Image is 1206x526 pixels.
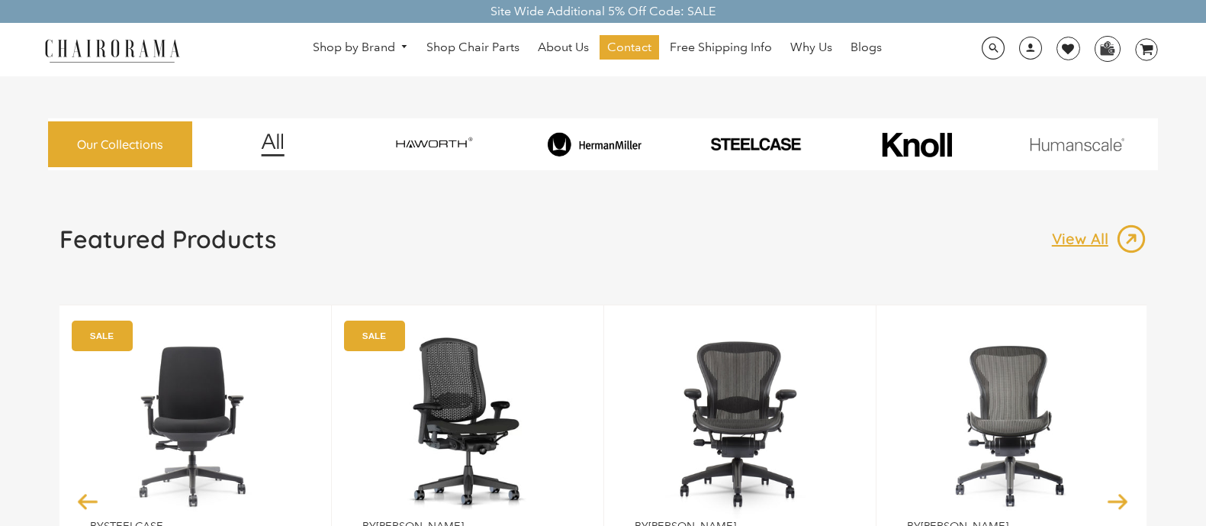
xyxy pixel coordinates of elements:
[36,37,188,63] img: chairorama
[843,35,889,60] a: Blogs
[90,328,301,519] img: Amia Chair by chairorama.com
[59,224,276,254] h1: Featured Products
[426,40,519,56] span: Shop Chair Parts
[607,40,651,56] span: Contact
[517,132,673,157] img: image_8_173eb7e0-7579-41b4-bc8e-4ba0b8ba93e8.png
[305,36,416,60] a: Shop by Brand
[1052,229,1116,249] p: View All
[1095,37,1119,60] img: WhatsApp_Image_2024-07-12_at_16.23.01.webp
[538,40,589,56] span: About Us
[783,35,840,60] a: Why Us
[530,35,597,60] a: About Us
[253,35,941,63] nav: DesktopNavigation
[362,328,573,519] img: Herman Miller Celle Office Chair Renewed by Chairorama | Grey - chairorama
[362,328,573,519] a: Herman Miller Celle Office Chair Renewed by Chairorama | Grey - chairorama Herman Miller Celle Of...
[230,133,315,157] img: image_12.png
[851,40,882,56] span: Blogs
[90,331,114,340] text: SALE
[362,331,386,340] text: SALE
[999,137,1155,151] img: image_11.png
[907,328,1118,519] a: Classic Aeron Chair (Renewed) - chairorama Classic Aeron Chair (Renewed) - chairorama
[1105,488,1131,515] button: Next
[670,40,772,56] span: Free Shipping Info
[419,35,527,60] a: Shop Chair Parts
[635,328,845,519] a: Herman Miller Classic Aeron Chair | Black | Size B (Renewed) - chairorama Herman Miller Classic A...
[662,35,780,60] a: Free Shipping Info
[635,328,845,519] img: Herman Miller Classic Aeron Chair | Black | Size B (Renewed) - chairorama
[1052,224,1147,254] a: View All
[90,328,301,519] a: Amia Chair by chairorama.com Renewed Amia Chair chairorama.com
[48,121,192,168] a: Our Collections
[1116,224,1147,254] img: image_13.png
[678,136,834,153] img: PHOTO-2024-07-09-00-53-10-removebg-preview.png
[790,40,832,56] span: Why Us
[600,35,659,60] a: Contact
[847,131,986,159] img: image_10_1.png
[75,488,101,515] button: Previous
[907,328,1118,519] img: Classic Aeron Chair (Renewed) - chairorama
[356,127,512,161] img: image_7_14f0750b-d084-457f-979a-a1ab9f6582c4.png
[59,224,276,266] a: Featured Products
